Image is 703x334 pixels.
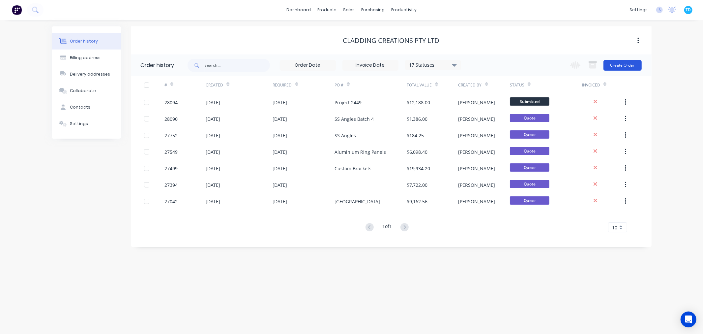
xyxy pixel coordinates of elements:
div: SS Angles [335,132,356,139]
input: Search... [205,59,270,72]
div: 27499 [164,165,178,172]
button: Order history [52,33,121,50]
div: 27394 [164,182,178,188]
div: [DATE] [206,198,220,205]
span: Quote [510,163,549,172]
div: # [164,82,167,88]
div: purchasing [358,5,388,15]
div: Settings [70,121,88,127]
div: $6,098.40 [407,149,427,155]
div: PO # [335,82,343,88]
div: [PERSON_NAME] [458,132,495,139]
span: Quote [510,196,549,205]
div: Collaborate [70,88,96,94]
div: 1 of 1 [382,223,392,232]
div: SS Angles Batch 4 [335,116,374,122]
button: Collaborate [52,83,121,99]
span: Quote [510,114,549,122]
div: 27752 [164,132,178,139]
div: [DATE] [206,182,220,188]
div: Created By [458,82,482,88]
div: PO # [335,76,407,94]
div: [PERSON_NAME] [458,99,495,106]
div: $184.25 [407,132,424,139]
div: Created [206,76,273,94]
div: [DATE] [273,165,287,172]
div: Cladding Creations Pty Ltd [343,37,439,45]
div: Delivery addresses [70,71,110,77]
div: [DATE] [273,132,287,139]
div: $1,386.00 [407,116,427,122]
input: Order Date [280,60,336,70]
img: Factory [12,5,22,15]
a: dashboard [283,5,314,15]
div: 17 Statuses [405,61,461,69]
span: Quote [510,130,549,139]
button: Create Order [603,60,642,71]
button: Contacts [52,99,121,116]
div: Billing address [70,55,101,61]
div: Status [510,82,524,88]
div: [PERSON_NAME] [458,182,495,188]
div: [DATE] [273,198,287,205]
div: [DATE] [273,99,287,106]
div: $9,162.56 [407,198,427,205]
div: Status [510,76,582,94]
span: Quote [510,147,549,155]
div: Contacts [70,104,90,110]
div: Total Value [407,76,458,94]
div: [GEOGRAPHIC_DATA] [335,198,380,205]
div: [DATE] [206,165,220,172]
div: [PERSON_NAME] [458,165,495,172]
div: [DATE] [273,182,287,188]
div: Order history [70,38,98,44]
div: $19,934.20 [407,165,430,172]
div: Created By [458,76,510,94]
div: Required [273,82,292,88]
div: # [164,76,206,94]
div: [DATE] [206,132,220,139]
div: $12,188.00 [407,99,430,106]
div: Invoiced [582,76,623,94]
span: TD [686,7,691,13]
div: Order history [141,61,174,69]
div: 27042 [164,198,178,205]
div: $7,722.00 [407,182,427,188]
div: 28090 [164,116,178,122]
div: Total Value [407,82,432,88]
div: [DATE] [273,116,287,122]
div: products [314,5,340,15]
span: Submitted [510,97,549,106]
div: 27549 [164,149,178,155]
button: Settings [52,116,121,132]
div: [PERSON_NAME] [458,198,495,205]
span: 10 [612,224,618,231]
div: Project 2449 [335,99,362,106]
div: Custom Brackets [335,165,371,172]
div: Open Intercom Messenger [681,312,696,327]
div: [DATE] [206,116,220,122]
div: 28094 [164,99,178,106]
div: Required [273,76,335,94]
div: Invoiced [582,82,600,88]
button: Delivery addresses [52,66,121,83]
div: [PERSON_NAME] [458,116,495,122]
div: productivity [388,5,420,15]
button: Billing address [52,50,121,66]
div: [PERSON_NAME] [458,149,495,155]
span: Quote [510,180,549,188]
div: sales [340,5,358,15]
div: settings [626,5,651,15]
div: [DATE] [206,149,220,155]
div: [DATE] [273,149,287,155]
div: Aluminium Ring Panels [335,149,386,155]
div: [DATE] [206,99,220,106]
div: Created [206,82,223,88]
input: Invoice Date [343,60,398,70]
